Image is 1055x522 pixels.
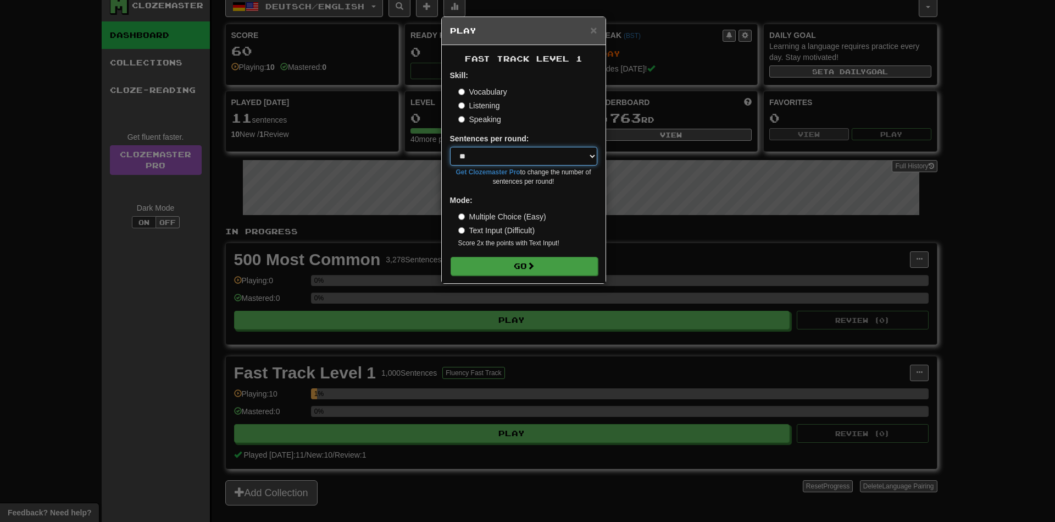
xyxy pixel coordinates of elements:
[458,86,507,97] label: Vocabulary
[450,168,597,186] small: to change the number of sentences per round!
[458,211,546,222] label: Multiple Choice (Easy)
[458,225,535,236] label: Text Input (Difficult)
[450,196,473,205] strong: Mode:
[590,24,597,36] span: ×
[458,89,465,95] input: Vocabulary
[458,227,465,234] input: Text Input (Difficult)
[458,102,465,109] input: Listening
[458,114,501,125] label: Speaking
[456,168,520,176] a: Get Clozemaster Pro
[451,257,598,276] button: Go
[450,25,597,36] h5: Play
[458,213,465,220] input: Multiple Choice (Easy)
[450,71,468,80] strong: Skill:
[458,116,465,123] input: Speaking
[465,54,582,63] span: Fast Track Level 1
[458,239,597,248] small: Score 2x the points with Text Input !
[450,133,529,144] label: Sentences per round:
[590,24,597,36] button: Close
[458,100,500,111] label: Listening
